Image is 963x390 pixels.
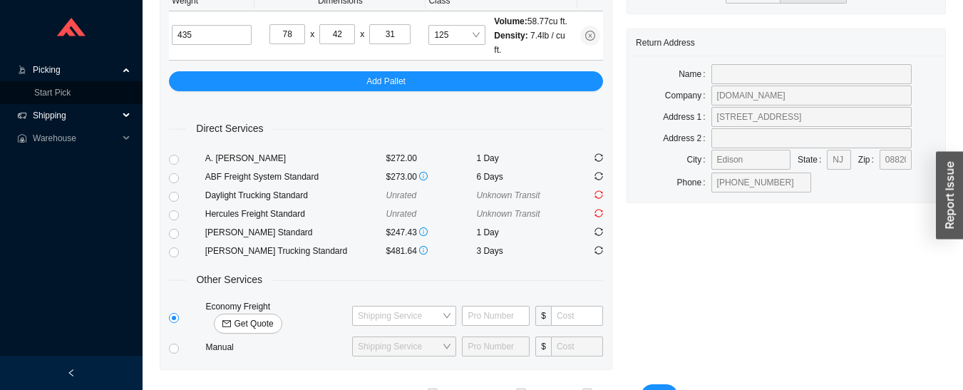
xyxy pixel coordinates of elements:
div: 6 Days [476,170,567,184]
div: Economy Freight [202,299,349,334]
label: Zip [858,150,880,170]
div: [PERSON_NAME] Trucking Standard [205,244,386,258]
span: sync [594,190,603,199]
input: L [269,24,305,44]
span: 125 [434,26,480,44]
span: Unrated [386,209,417,219]
input: Pro Number [462,337,530,356]
div: Return Address [636,29,937,56]
div: 7.4 lb / cu ft. [494,29,575,57]
span: $ [535,337,551,356]
div: Daylight Trucking Standard [205,188,386,202]
span: sync [594,172,603,180]
span: Picking [33,58,118,81]
div: 3 Days [476,244,567,258]
button: Add Pallet [169,71,603,91]
a: Start Pick [34,88,71,98]
span: left [67,369,76,377]
span: Volume: [494,16,527,26]
span: info-circle [419,172,428,180]
input: Cost [551,306,603,326]
input: Pro Number [462,306,530,326]
div: $247.43 [386,225,477,240]
div: $273.00 [386,170,477,184]
div: x [310,27,314,41]
div: 1 Day [476,151,567,165]
input: W [319,24,355,44]
span: sync [594,227,603,236]
span: info-circle [419,246,428,255]
label: Address 2 [663,128,711,148]
span: sync [594,153,603,162]
span: Density: [494,31,527,41]
span: Direct Services [186,120,273,137]
span: Shipping [33,104,118,127]
span: mail [222,319,231,329]
label: Phone [677,173,711,193]
span: Get Quote [234,317,273,331]
span: sync [594,246,603,255]
span: info-circle [419,227,428,236]
span: Unknown Transit [476,209,540,219]
div: 1 Day [476,225,567,240]
div: ABF Freight System Standard [205,170,386,184]
span: Unknown Transit [476,190,540,200]
div: $272.00 [386,151,477,165]
label: Name [679,64,711,84]
span: Unrated [386,190,417,200]
div: x [360,27,364,41]
div: Hercules Freight Standard [205,207,386,221]
div: Manual [202,340,349,354]
span: Other Services [186,272,272,288]
button: mailGet Quote [214,314,282,334]
div: [PERSON_NAME] Standard [205,225,386,240]
div: $481.64 [386,244,477,258]
input: H [369,24,411,44]
div: 58.77 cu ft. [494,14,575,29]
span: Warehouse [33,127,118,150]
span: Add Pallet [366,74,406,88]
input: Cost [551,337,603,356]
label: City [687,150,711,170]
label: Company [665,86,711,106]
div: A. [PERSON_NAME] [205,151,386,165]
label: State [798,150,827,170]
span: sync [594,209,603,217]
label: Address 1 [663,107,711,127]
button: close-circle [580,26,600,46]
span: $ [535,306,551,326]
